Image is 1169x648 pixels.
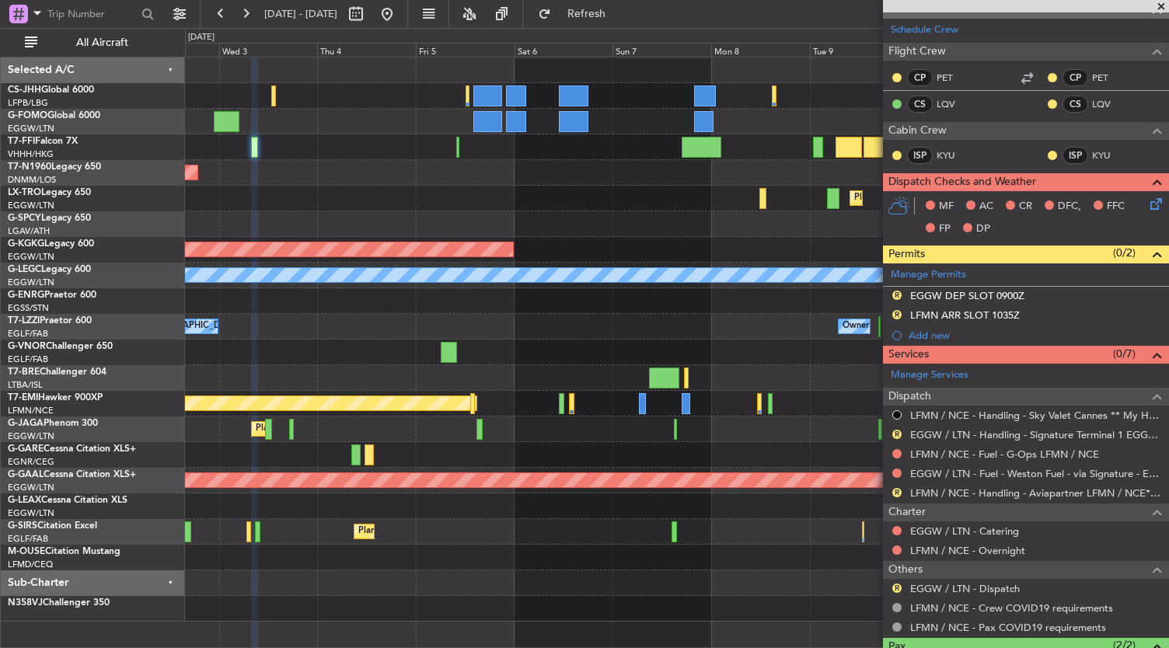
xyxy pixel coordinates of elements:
div: Sat 6 [515,43,613,57]
span: T7-N1960 [8,162,51,172]
a: VHHH/HKG [8,148,54,160]
a: EGGW/LTN [8,251,54,263]
a: EGGW / LTN - Catering [910,524,1019,538]
div: ISP [907,147,933,164]
a: KYU [1092,148,1127,162]
div: Add new [909,329,1161,342]
span: Charter [888,503,926,521]
a: EGSS/STN [8,302,49,314]
span: G-SIRS [8,521,37,531]
span: LX-TRO [8,188,41,197]
span: T7-BRE [8,368,40,377]
span: T7-EMI [8,393,38,402]
span: N358VJ [8,598,43,608]
a: EGLF/FAB [8,533,48,545]
a: EGLF/FAB [8,328,48,340]
div: Fri 5 [416,43,515,57]
a: EGNR/CEG [8,456,54,468]
button: R [892,430,902,439]
div: LFMN ARR SLOT 1035Z [910,308,1020,322]
a: LFMD/CEQ [8,559,53,570]
span: T7-FFI [8,137,35,146]
div: ISP [1063,147,1088,164]
a: G-FOMOGlobal 6000 [8,111,100,120]
span: FP [939,221,951,237]
span: G-SPCY [8,214,41,223]
a: G-JAGAPhenom 300 [8,419,98,428]
button: R [892,310,902,319]
a: LFMN / NCE - Handling - Aviapartner LFMN / NCE*****MY HANDLING**** [910,486,1161,500]
div: EGGW DEP SLOT 0900Z [910,289,1024,302]
span: G-GARE [8,444,44,454]
button: R [892,488,902,497]
span: G-ENRG [8,291,44,300]
div: Planned Maint Dusseldorf [854,186,956,210]
span: DP [976,221,990,237]
span: Services [888,346,929,364]
div: Owner [843,315,869,338]
div: Wed 3 [219,43,318,57]
span: Refresh [554,9,619,19]
span: CS-JHH [8,85,41,95]
a: KYU [937,148,972,162]
a: LX-TROLegacy 650 [8,188,91,197]
a: LQV [937,97,972,111]
span: T7-LZZI [8,316,40,326]
div: [DATE] [188,31,215,44]
span: G-FOMO [8,111,47,120]
a: EGGW/LTN [8,482,54,493]
input: Trip Number [47,2,137,26]
a: Schedule Crew [891,23,958,38]
button: R [892,291,902,300]
a: G-GARECessna Citation XLS+ [8,444,136,454]
a: LFMN / NCE - Overnight [910,544,1025,557]
span: G-JAGA [8,419,44,428]
div: Planned Maint [GEOGRAPHIC_DATA] ([GEOGRAPHIC_DATA]) [358,520,603,543]
span: [DATE] - [DATE] [264,7,337,21]
div: Mon 8 [711,43,810,57]
a: LFPB/LBG [8,97,48,109]
div: CP [907,69,933,86]
a: G-SPCYLegacy 650 [8,214,91,223]
span: G-KGKG [8,239,44,249]
a: LGAV/ATH [8,225,50,237]
span: (0/2) [1113,245,1136,261]
div: CP [1063,69,1088,86]
a: G-LEAXCessna Citation XLS [8,496,127,505]
span: Flight Crew [888,43,946,61]
a: LTBA/ISL [8,379,43,391]
a: G-VNORChallenger 650 [8,342,113,351]
span: M-OUSE [8,547,45,556]
div: CS [1063,96,1088,113]
div: Sun 7 [612,43,711,57]
a: Manage Services [891,368,968,383]
span: Permits [888,246,925,263]
span: MF [939,199,954,214]
a: LFMN / NCE - Pax COVID19 requirements [910,621,1106,634]
a: EGGW/LTN [8,123,54,134]
button: R [892,584,902,593]
a: G-LEGCLegacy 600 [8,265,91,274]
a: T7-LZZIPraetor 600 [8,316,92,326]
a: PET [937,71,972,85]
span: G-LEAX [8,496,41,505]
span: Dispatch [888,388,931,406]
button: All Aircraft [17,30,169,55]
a: LFMN / NCE - Fuel - G-Ops LFMN / NCE [910,448,1099,461]
a: EGGW/LTN [8,507,54,519]
span: AC [979,199,993,214]
a: LQV [1092,97,1127,111]
span: G-GAAL [8,470,44,479]
a: LFMN / NCE - Handling - Sky Valet Cannes ** My Handling**LFMD / CEQ [910,409,1161,422]
a: EGGW / LTN - Handling - Signature Terminal 1 EGGW / LTN [910,428,1161,441]
a: Manage Permits [891,267,966,283]
a: CS-JHHGlobal 6000 [8,85,94,95]
div: CS [907,96,933,113]
a: EGGW/LTN [8,200,54,211]
div: Thu 4 [317,43,416,57]
span: Dispatch Checks and Weather [888,173,1036,191]
a: T7-N1960Legacy 650 [8,162,101,172]
a: DNMM/LOS [8,174,56,186]
span: CR [1019,199,1032,214]
span: (0/7) [1113,346,1136,362]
